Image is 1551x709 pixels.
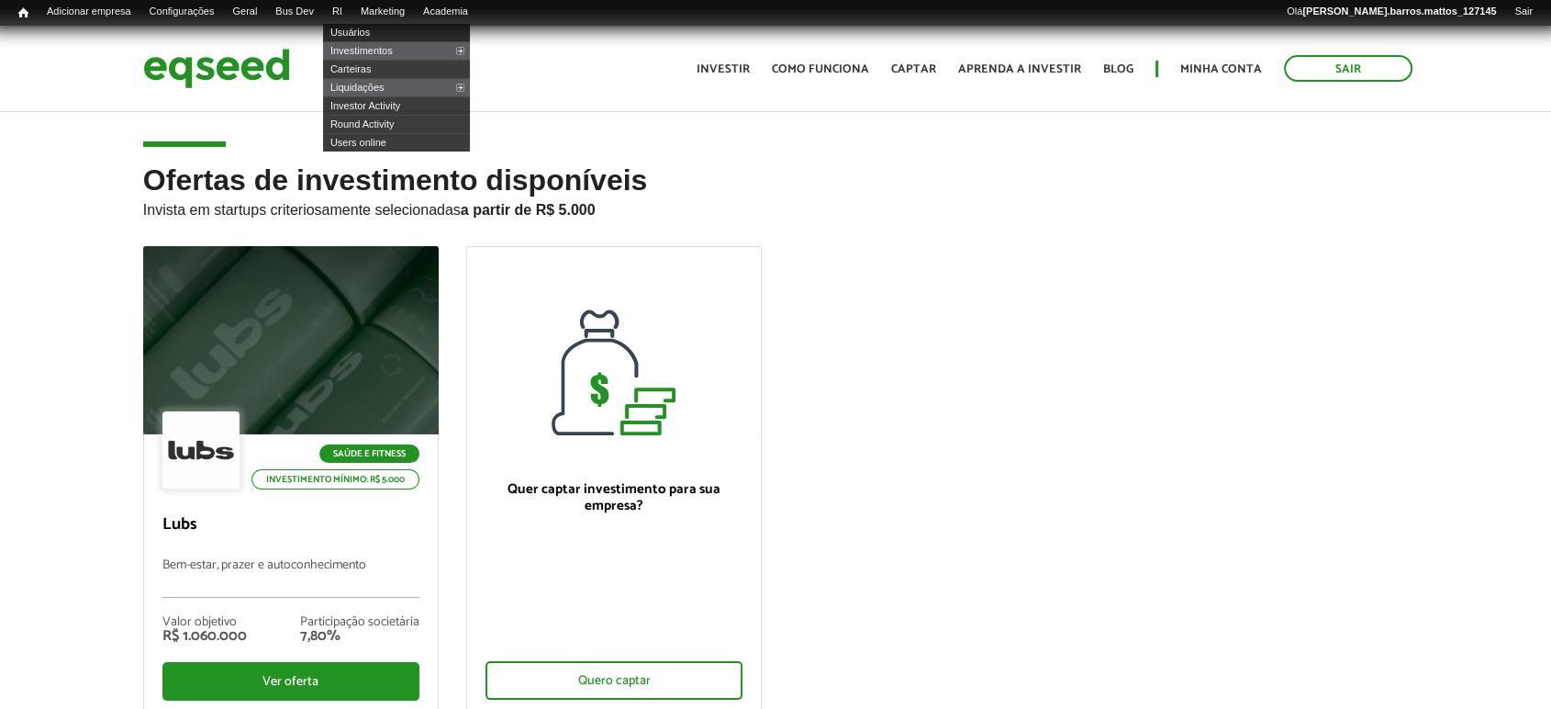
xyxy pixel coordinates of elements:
p: Invista em startups criteriosamente selecionadas [143,197,1408,219]
a: Usuários [323,23,470,41]
div: Valor objetivo [162,616,247,629]
a: Marketing [351,5,414,19]
div: Quero captar [485,661,742,700]
p: Saúde e Fitness [319,445,419,463]
a: Bus Dev [266,5,323,19]
a: Sair [1505,5,1542,19]
strong: a partir de R$ 5.000 [461,202,596,218]
a: Aprenda a investir [958,63,1081,75]
a: Captar [891,63,936,75]
div: 7,80% [300,629,419,644]
div: Participação societária [300,616,419,629]
p: Quer captar investimento para sua empresa? [485,481,742,514]
a: Olá[PERSON_NAME].barros.mattos_127145 [1278,5,1505,19]
div: R$ 1.060.000 [162,629,247,644]
a: Blog [1103,63,1133,75]
a: Sair [1284,55,1412,82]
strong: [PERSON_NAME].barros.mattos_127145 [1302,6,1496,17]
h2: Ofertas de investimento disponíveis [143,164,1408,246]
p: Investimento mínimo: R$ 5.000 [251,469,419,490]
p: Lubs [162,515,419,535]
p: Bem-estar, prazer e autoconhecimento [162,558,419,598]
span: Início [18,6,28,19]
a: Minha conta [1180,63,1262,75]
a: RI [323,5,351,19]
a: Adicionar empresa [38,5,140,19]
a: Como funciona [772,63,869,75]
a: Investir [697,63,750,75]
div: Ver oferta [162,662,419,701]
a: Geral [223,5,266,19]
a: Configurações [140,5,224,19]
a: Início [9,5,38,22]
a: Academia [414,5,477,19]
img: EqSeed [143,44,290,93]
